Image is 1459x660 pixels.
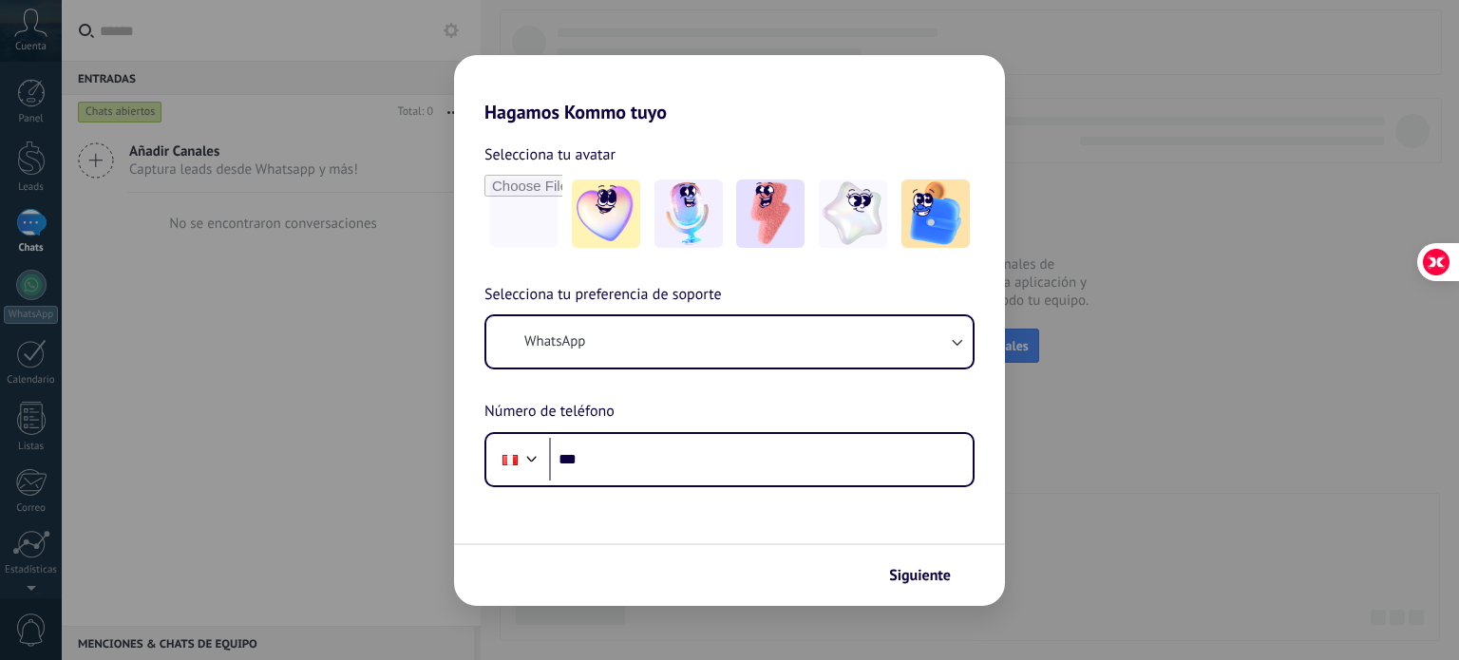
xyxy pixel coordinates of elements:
[572,179,640,248] img: -1.jpeg
[484,142,616,167] span: Selecciona tu avatar
[901,179,970,248] img: -5.jpeg
[819,179,887,248] img: -4.jpeg
[484,283,722,308] span: Selecciona tu preferencia de soporte
[654,179,723,248] img: -2.jpeg
[524,332,585,351] span: WhatsApp
[881,559,976,592] button: Siguiente
[889,569,951,582] span: Siguiente
[492,440,528,480] div: Peru: + 51
[484,400,615,424] span: Número de teléfono
[454,55,1005,123] h2: Hagamos Kommo tuyo
[486,316,973,368] button: WhatsApp
[736,179,805,248] img: -3.jpeg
